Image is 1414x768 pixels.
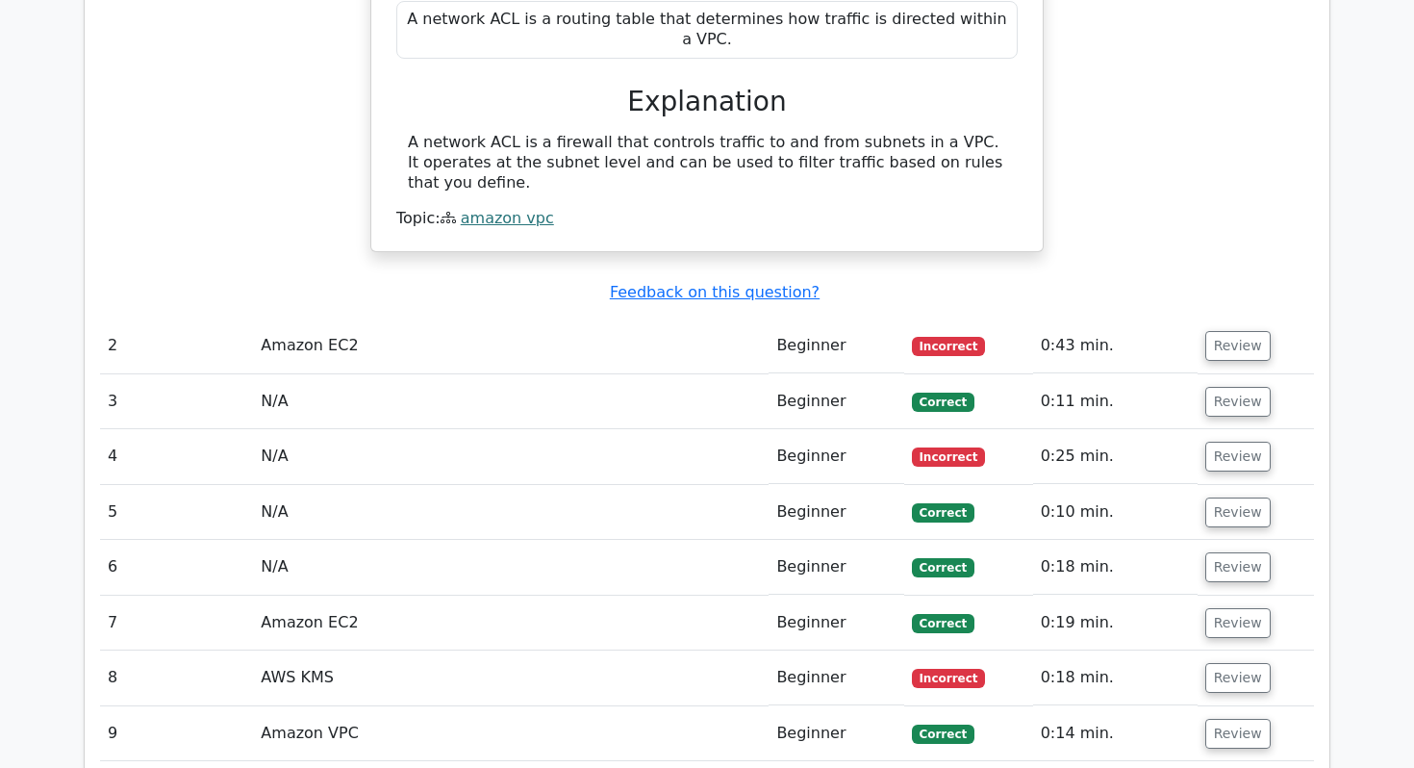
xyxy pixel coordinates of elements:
td: Beginner [769,319,903,373]
td: 0:25 min. [1033,429,1198,484]
button: Review [1205,663,1271,693]
td: N/A [253,540,769,595]
td: Beginner [769,651,903,705]
td: 2 [100,319,253,373]
td: 9 [100,706,253,761]
td: Beginner [769,429,903,484]
td: 0:18 min. [1033,651,1198,705]
td: 7 [100,596,253,651]
div: Topic: [396,209,1018,229]
div: A network ACL is a routing table that determines how traffic is directed within a VPC. [396,1,1018,59]
td: 0:19 min. [1033,596,1198,651]
button: Review [1205,387,1271,417]
td: N/A [253,485,769,540]
td: Beginner [769,596,903,651]
td: 0:10 min. [1033,485,1198,540]
td: Amazon EC2 [253,319,769,373]
span: Correct [912,558,974,577]
span: Incorrect [912,669,986,688]
td: 8 [100,651,253,705]
button: Review [1205,331,1271,361]
button: Review [1205,552,1271,582]
div: A network ACL is a firewall that controls traffic to and from subnets in a VPC. It operates at th... [408,133,1006,192]
td: 6 [100,540,253,595]
button: Review [1205,608,1271,638]
td: Beginner [769,485,903,540]
span: Correct [912,503,974,523]
td: N/A [253,374,769,429]
button: Review [1205,442,1271,472]
td: 4 [100,429,253,484]
button: Review [1205,719,1271,749]
td: 0:11 min. [1033,374,1198,429]
a: Feedback on this question? [610,283,820,301]
td: 3 [100,374,253,429]
td: Beginner [769,706,903,761]
span: Correct [912,725,974,744]
span: Correct [912,393,974,412]
td: 5 [100,485,253,540]
td: 0:14 min. [1033,706,1198,761]
span: Correct [912,614,974,633]
td: 0:43 min. [1033,319,1198,373]
a: amazon vpc [461,209,554,227]
td: AWS KMS [253,651,769,705]
h3: Explanation [408,86,1006,118]
td: N/A [253,429,769,484]
span: Incorrect [912,448,986,467]
button: Review [1205,498,1271,527]
td: Beginner [769,374,903,429]
span: Incorrect [912,337,986,356]
td: 0:18 min. [1033,540,1198,595]
td: Beginner [769,540,903,595]
td: Amazon VPC [253,706,769,761]
td: Amazon EC2 [253,596,769,651]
